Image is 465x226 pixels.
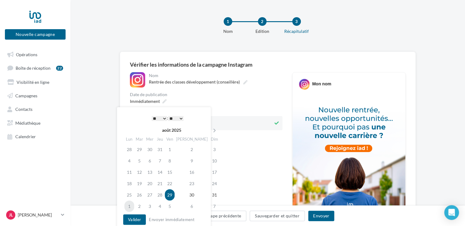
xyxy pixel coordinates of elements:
td: 2 [134,201,145,212]
td: 2 [175,144,209,155]
th: [PERSON_NAME] [175,135,209,144]
div: Mon nom [312,81,331,87]
span: Opérations [16,52,37,57]
a: Médiathèque [4,117,67,128]
a: Contacts [4,103,67,114]
td: 30 [175,189,209,201]
a: Visibilité en ligne [4,76,67,87]
div: Open Intercom Messenger [444,205,459,220]
td: 5 [134,155,145,166]
th: Mar [134,135,145,144]
div: 1 [224,17,232,26]
td: 12 [134,166,145,178]
td: 18 [124,178,134,189]
span: Visibilité en ligne [17,79,49,84]
div: Nom [208,28,248,34]
td: 24 [209,178,220,189]
span: JL [9,212,13,218]
th: Lun [124,135,134,144]
td: 19 [134,178,145,189]
td: 17 [209,166,220,178]
td: 11 [124,166,134,178]
td: 10 [209,155,220,166]
span: Médiathèque [15,120,40,125]
td: 6 [145,155,155,166]
td: 1 [124,201,134,212]
td: 31 [155,144,165,155]
th: août 2025 [134,126,209,135]
td: 8 [165,155,175,166]
td: 4 [124,155,134,166]
div: Edition [243,28,282,34]
th: Mer [145,135,155,144]
td: 1 [165,144,175,155]
span: Campagnes [15,93,37,98]
a: Opérations [4,49,67,60]
div: 22 [56,66,63,71]
th: Ven [165,135,175,144]
button: Valider [123,214,146,225]
td: 30 [145,144,155,155]
td: 27 [145,189,155,201]
span: Immédiatement [130,99,160,104]
td: 3 [145,201,155,212]
p: [PERSON_NAME] [18,212,59,218]
div: : [137,114,198,123]
div: 3 [292,17,301,26]
span: Rentrée des classes développement (conseillère) [149,79,240,84]
button: Envoyer immédiatement [146,216,197,223]
td: 4 [155,201,165,212]
td: 29 [165,189,175,201]
td: 6 [175,201,209,212]
td: 26 [134,189,145,201]
td: 16 [175,166,209,178]
td: 9 [175,155,209,166]
div: Date de publication [130,92,282,97]
td: 14 [155,166,165,178]
td: 22 [165,178,175,189]
td: 15 [165,166,175,178]
span: Contacts [15,107,32,112]
div: 2 [258,17,267,26]
a: Campagnes [4,90,67,101]
div: Vérifier les informations de la campagne Instagram [130,62,406,67]
td: 7 [155,155,165,166]
div: Nom [149,73,281,78]
td: 3 [209,144,220,155]
td: 20 [145,178,155,189]
button: Envoyer [308,211,334,221]
a: JL [PERSON_NAME] [5,209,66,221]
a: Boîte de réception22 [4,62,67,73]
th: Dim [209,135,220,144]
td: 25 [124,189,134,201]
div: Récapitulatif [277,28,316,34]
td: 5 [165,201,175,212]
td: 23 [175,178,209,189]
th: Jeu [155,135,165,144]
span: Calendrier [15,134,36,139]
td: 21 [155,178,165,189]
button: Sauvegarder et quitter [250,211,305,221]
td: 28 [124,144,134,155]
button: Étape précédente [201,211,247,221]
a: Calendrier [4,131,67,142]
span: Boîte de réception [16,65,51,71]
button: Nouvelle campagne [5,29,66,40]
td: 28 [155,189,165,201]
td: 29 [134,144,145,155]
td: 31 [209,189,220,201]
td: 13 [145,166,155,178]
td: 7 [209,201,220,212]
